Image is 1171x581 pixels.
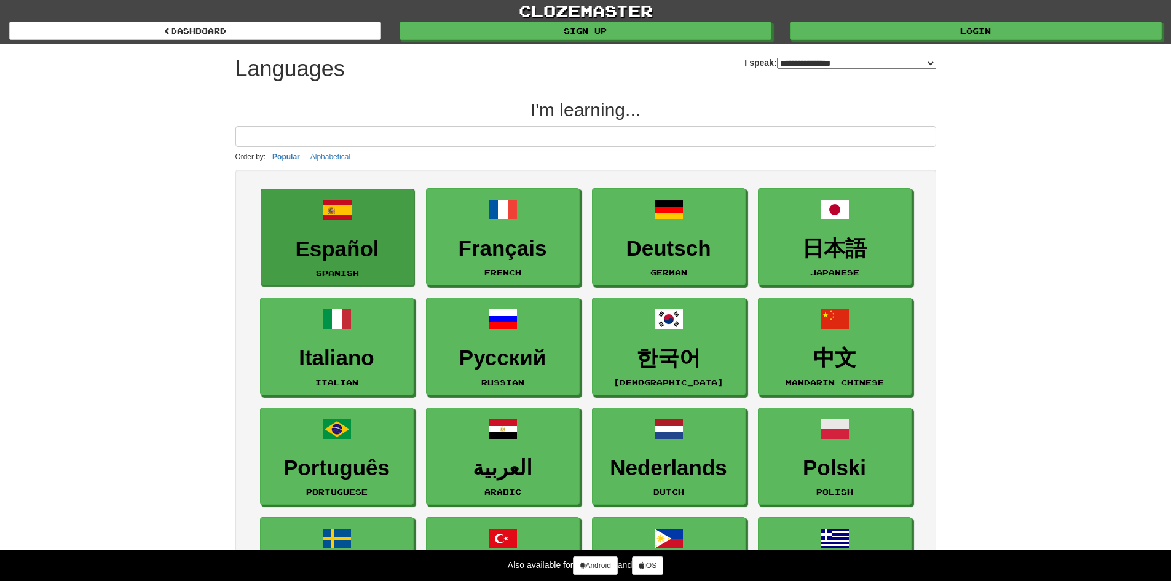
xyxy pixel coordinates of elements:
a: EspañolSpanish [261,189,414,287]
a: iOS [632,556,663,575]
h3: Español [267,237,408,261]
small: French [484,268,521,277]
a: 日本語Japanese [758,188,912,286]
h3: 日本語 [765,237,905,261]
small: Dutch [653,488,684,496]
h3: العربية [433,456,573,480]
h3: Deutsch [599,237,739,261]
small: Polish [816,488,853,496]
h3: 한국어 [599,346,739,370]
small: Portuguese [306,488,368,496]
a: Sign up [400,22,771,40]
h3: Italiano [267,346,407,370]
a: dashboard [9,22,381,40]
label: I speak: [744,57,936,69]
a: Login [790,22,1162,40]
small: Mandarin Chinese [786,378,884,387]
select: I speak: [777,58,936,69]
h3: Русский [433,346,573,370]
a: ItalianoItalian [260,298,414,395]
small: Italian [315,378,358,387]
small: [DEMOGRAPHIC_DATA] [613,378,723,387]
a: 한국어[DEMOGRAPHIC_DATA] [592,298,746,395]
a: PolskiPolish [758,408,912,505]
a: DeutschGerman [592,188,746,286]
a: 中文Mandarin Chinese [758,298,912,395]
a: РусскийRussian [426,298,580,395]
a: NederlandsDutch [592,408,746,505]
a: PortuguêsPortuguese [260,408,414,505]
small: Arabic [484,488,521,496]
small: German [650,268,687,277]
h2: I'm learning... [235,100,936,120]
button: Popular [269,150,304,164]
h1: Languages [235,57,345,81]
a: Android [573,556,617,575]
h3: Nederlands [599,456,739,480]
h3: Português [267,456,407,480]
a: العربيةArabic [426,408,580,505]
a: FrançaisFrench [426,188,580,286]
h3: Polski [765,456,905,480]
small: Russian [481,378,524,387]
h3: Français [433,237,573,261]
button: Alphabetical [307,150,354,164]
h3: 中文 [765,346,905,370]
small: Order by: [235,152,266,161]
small: Spanish [316,269,359,277]
small: Japanese [810,268,859,277]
